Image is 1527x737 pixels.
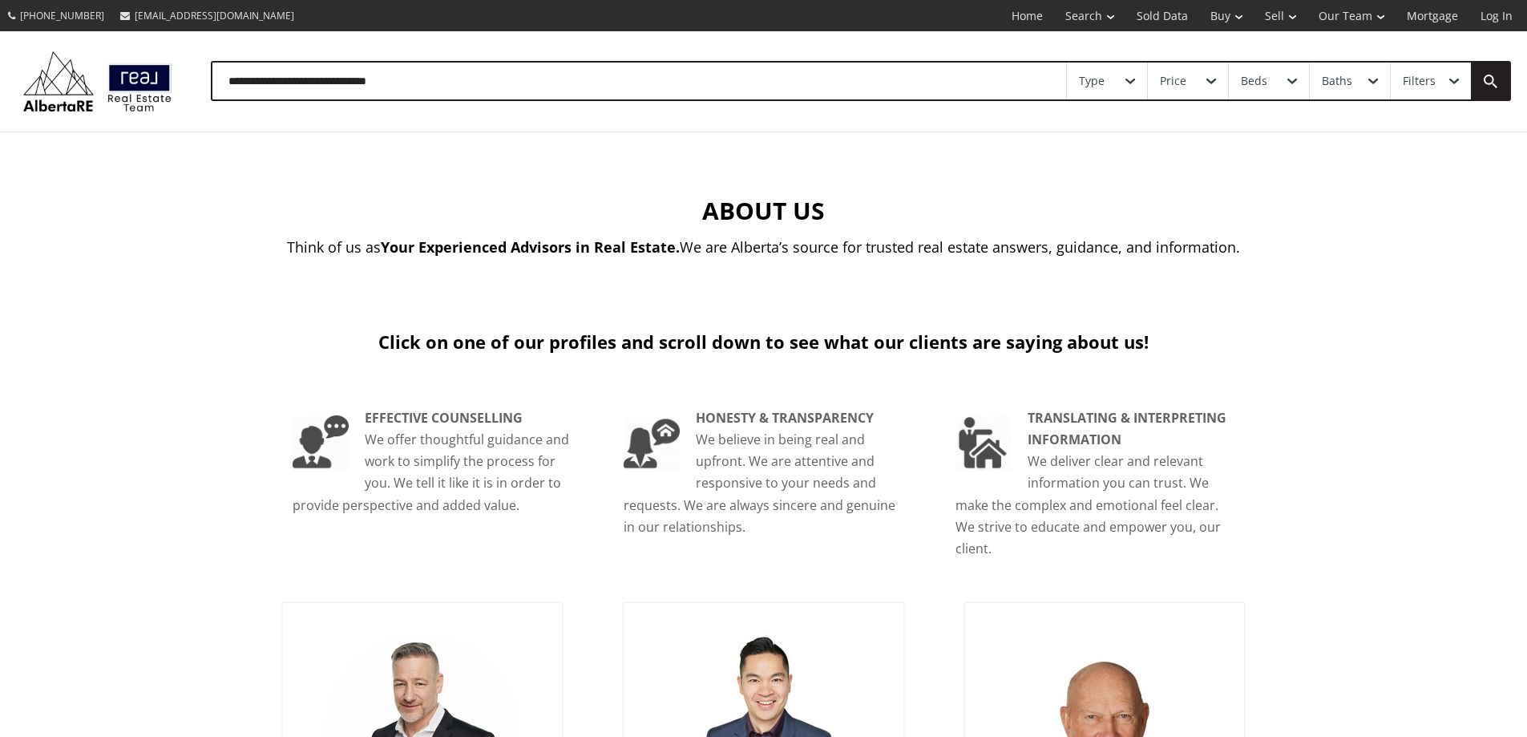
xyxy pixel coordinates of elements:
span: We offer thoughtful guidance and work to simplify the process for you. We tell it like it is in o... [293,431,569,514]
span: We deliver clear and relevant information you can trust. We make the complex and emotional feel c... [955,452,1221,557]
img: Logo [16,47,179,115]
div: Type [1079,75,1105,87]
b: TRANSLATING & INTERPRETING INFORMATION [1028,409,1226,448]
div: Filters [1403,75,1436,87]
b: EFFECTIVE COUNSELLING [365,409,523,427]
a: [EMAIL_ADDRESS][DOMAIN_NAME] [112,1,302,30]
strong: ABOUT US [702,194,825,227]
span: We believe in being real and upfront. We are attentive and responsive to your needs and requests.... [624,431,895,536]
b: Your Experienced Advisors in Real Estate. [381,237,680,257]
span: [PHONE_NUMBER] [20,9,104,22]
div: Beds [1241,75,1267,87]
b: HONESTY & TRANSPARENCY [696,409,874,427]
div: Baths [1322,75,1352,87]
h4: Think of us as [283,240,1245,264]
strong: Click on one of our profiles and scroll down to see what our clients are saying about us! [378,330,1149,354]
div: Price [1160,75,1186,87]
span: We are Alberta’s source for trusted real estate answers, guidance, and information. [680,237,1240,257]
span: [EMAIL_ADDRESS][DOMAIN_NAME] [135,9,294,22]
